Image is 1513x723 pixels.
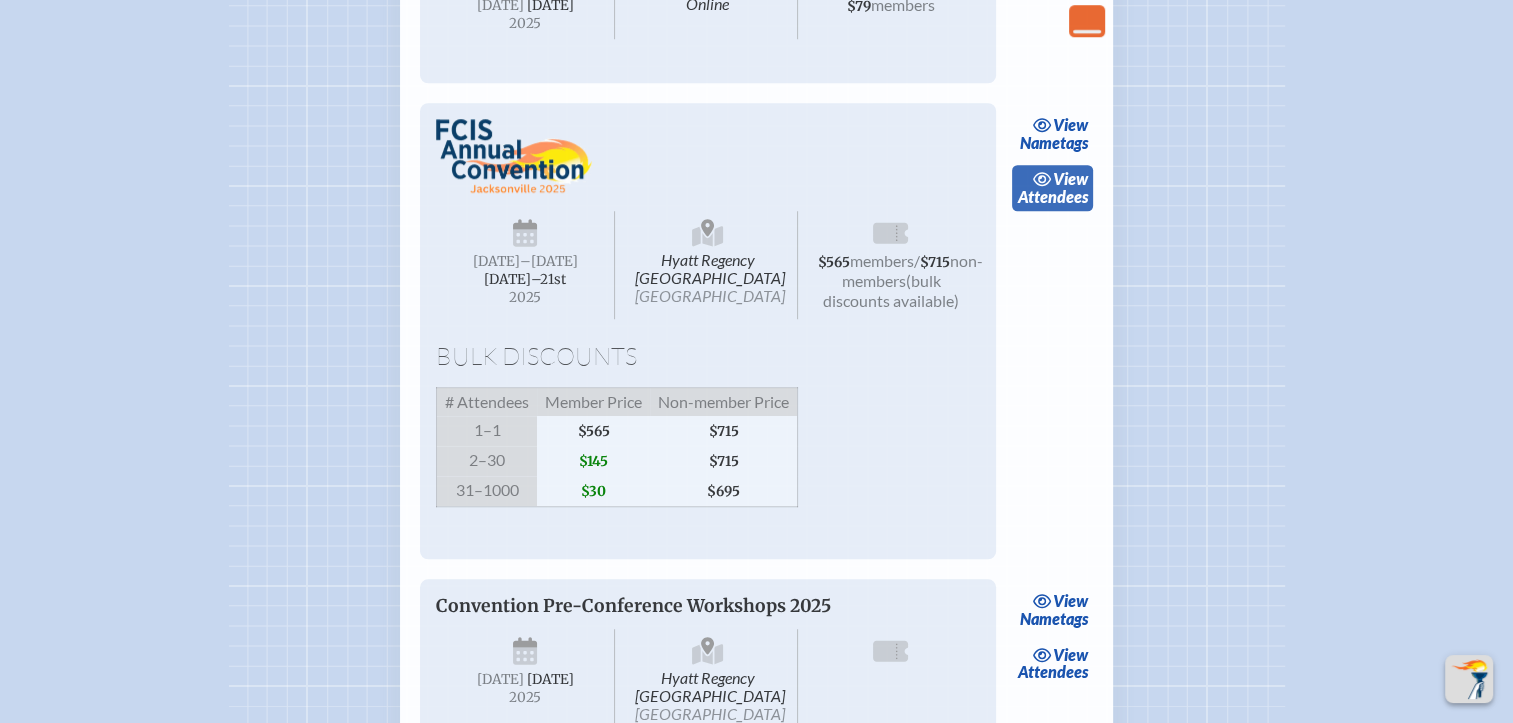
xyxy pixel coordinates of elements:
span: non-members [841,251,982,290]
span: Hyatt Regency [GEOGRAPHIC_DATA] [619,211,798,319]
span: [GEOGRAPHIC_DATA] [635,286,785,305]
span: 2025 [452,16,598,31]
span: Non-member Price [650,387,798,416]
span: [DATE]–⁠21st [484,271,566,288]
span: # Attendees [437,387,538,416]
span: $715 [650,446,798,476]
span: $565 [537,416,650,446]
span: (bulk discounts available) [823,271,959,310]
span: [DATE] [473,253,520,270]
a: viewAttendees [1012,641,1093,687]
span: 2–30 [437,446,538,476]
span: [GEOGRAPHIC_DATA] [635,704,785,723]
span: $715 [650,416,798,446]
span: $565 [818,254,850,271]
h1: Bulk Discounts [436,343,980,371]
span: view [1053,591,1088,610]
span: 2025 [452,290,598,305]
span: [DATE] [477,671,524,688]
span: $695 [650,476,798,507]
span: [DATE] [527,671,574,688]
button: Scroll Top [1445,655,1493,703]
span: view [1053,115,1088,134]
img: FCIS Convention 2025 [436,119,592,194]
a: viewNametags [1014,111,1093,157]
span: Member Price [537,387,650,416]
span: $715 [920,254,950,271]
span: 1–1 [437,416,538,446]
a: viewNametags [1014,587,1093,633]
span: $145 [537,446,650,476]
span: 31–1000 [437,476,538,507]
span: $30 [537,476,650,507]
span: / [914,251,920,270]
span: 2025 [452,690,598,705]
span: Convention Pre-Conference Workshops 2025 [436,595,831,617]
img: To the top [1449,659,1489,699]
span: –[DATE] [520,253,578,270]
a: viewAttendees [1012,165,1093,211]
span: view [1053,169,1088,188]
span: members [850,251,914,270]
span: view [1053,645,1088,664]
